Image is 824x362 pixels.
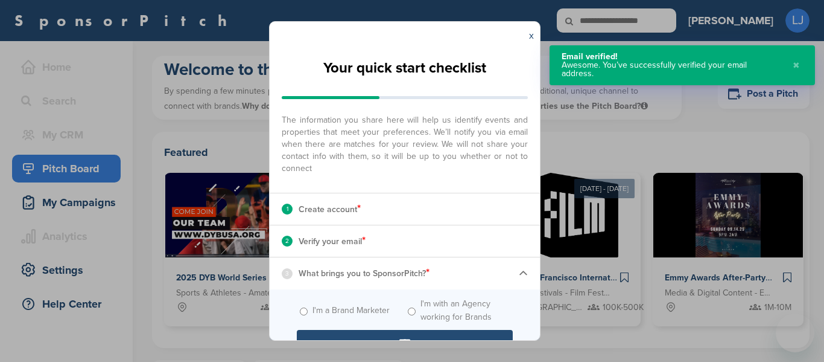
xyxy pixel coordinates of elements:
[282,108,528,175] span: The information you share here will help us identify events and properties that meet your prefere...
[312,304,390,317] label: I'm a Brand Marketer
[323,55,486,82] h2: Your quick start checklist
[299,233,366,249] p: Verify your email
[790,53,803,78] button: Close
[420,297,513,324] label: I'm with an Agency working for Brands
[282,236,293,247] div: 2
[282,268,293,279] div: 3
[519,269,528,278] img: Checklist arrow 1
[529,30,534,42] a: x
[282,204,293,215] div: 1
[776,314,814,352] iframe: Button to launch messaging window
[562,61,781,78] div: Awesome. You’ve successfully verified your email address.
[299,201,361,217] p: Create account
[299,265,429,281] p: What brings you to SponsorPitch?
[562,53,781,61] div: Email verified!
